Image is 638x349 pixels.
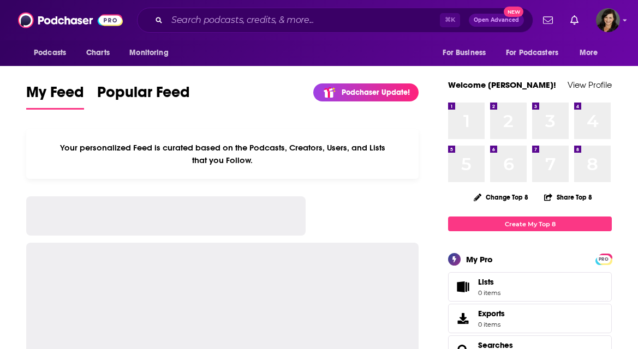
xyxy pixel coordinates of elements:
span: Lists [478,277,500,287]
span: Lists [452,279,474,294]
a: Create My Top 8 [448,216,612,231]
span: Open Advanced [474,17,519,23]
a: PRO [597,255,610,263]
a: Welcome [PERSON_NAME]! [448,80,556,90]
span: 0 items [478,321,505,328]
button: open menu [122,43,182,63]
a: View Profile [568,80,612,90]
span: Popular Feed [97,83,190,108]
button: open menu [499,43,574,63]
button: Change Top 8 [467,190,535,204]
button: open menu [26,43,80,63]
span: Logged in as ShannonLeighKeenan [596,8,620,32]
span: Exports [452,311,474,326]
span: Lists [478,277,494,287]
span: PRO [597,255,610,263]
div: My Pro [466,254,493,264]
button: Show profile menu [596,8,620,32]
span: Charts [86,45,110,61]
p: Podchaser Update! [342,88,410,97]
img: User Profile [596,8,620,32]
a: Charts [79,43,116,63]
a: My Feed [26,83,84,110]
div: Search podcasts, credits, & more... [137,8,533,33]
button: open menu [435,43,499,63]
button: open menu [572,43,612,63]
span: My Feed [26,83,84,108]
span: Exports [478,309,505,318]
span: 0 items [478,289,500,297]
span: Podcasts [34,45,66,61]
a: Popular Feed [97,83,190,110]
a: Show notifications dropdown [566,11,583,29]
button: Share Top 8 [544,186,593,208]
input: Search podcasts, credits, & more... [167,11,440,29]
div: Your personalized Feed is curated based on the Podcasts, Creators, Users, and Lists that you Follow. [26,129,419,179]
span: New [504,7,523,17]
a: Lists [448,272,612,302]
img: Podchaser - Follow, Share and Rate Podcasts [18,10,123,31]
span: For Business [443,45,486,61]
button: Open AdvancedNew [469,14,524,27]
a: Show notifications dropdown [539,11,557,29]
span: Monitoring [129,45,168,61]
a: Exports [448,304,612,333]
span: ⌘ K [440,13,460,27]
span: More [580,45,598,61]
span: For Podcasters [506,45,558,61]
